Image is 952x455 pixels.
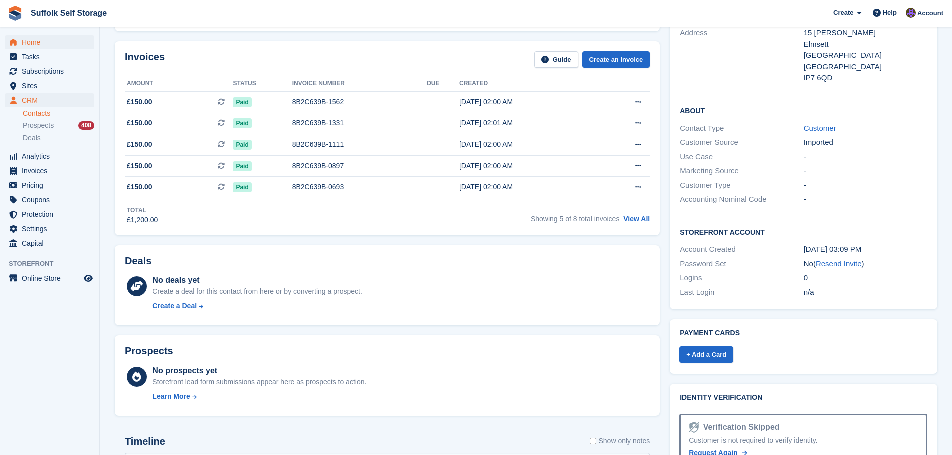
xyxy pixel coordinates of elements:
[804,151,927,163] div: -
[5,207,94,221] a: menu
[22,64,82,78] span: Subscriptions
[23,121,54,130] span: Prospects
[459,139,596,150] div: [DATE] 02:00 AM
[5,178,94,192] a: menu
[804,272,927,284] div: 0
[5,193,94,207] a: menu
[680,227,927,237] h2: Storefront Account
[680,151,803,163] div: Use Case
[906,8,916,18] img: Emma
[534,51,578,68] a: Guide
[680,287,803,298] div: Last Login
[804,124,836,132] a: Customer
[8,6,23,21] img: stora-icon-8386f47178a22dfd0bd8f6a31ec36ba5ce8667c1dd55bd0f319d3a0aa187defe.svg
[22,50,82,64] span: Tasks
[531,215,619,223] span: Showing 5 of 8 total invoices
[680,194,803,205] div: Accounting Nominal Code
[233,118,251,128] span: Paid
[82,272,94,284] a: Preview store
[5,35,94,49] a: menu
[699,421,780,433] div: Verification Skipped
[680,272,803,284] div: Logins
[459,97,596,107] div: [DATE] 02:00 AM
[689,422,699,433] img: Identity Verification Ready
[22,35,82,49] span: Home
[804,61,927,73] div: [GEOGRAPHIC_DATA]
[23,120,94,131] a: Prospects 408
[125,345,173,357] h2: Prospects
[680,180,803,191] div: Customer Type
[233,161,251,171] span: Paid
[233,76,292,92] th: Status
[127,182,152,192] span: £150.00
[804,287,927,298] div: n/a
[125,436,165,447] h2: Timeline
[22,207,82,221] span: Protection
[804,194,927,205] div: -
[292,118,427,128] div: 8B2C639B-1331
[23,133,94,143] a: Deals
[590,436,596,446] input: Show only notes
[680,137,803,148] div: Customer Source
[127,139,152,150] span: £150.00
[680,329,927,337] h2: Payment cards
[816,259,862,268] a: Resend Invite
[680,394,927,402] h2: Identity verification
[883,8,897,18] span: Help
[22,236,82,250] span: Capital
[292,97,427,107] div: 8B2C639B-1562
[22,149,82,163] span: Analytics
[127,206,158,215] div: Total
[233,97,251,107] span: Paid
[5,236,94,250] a: menu
[582,51,650,68] a: Create an Invoice
[233,182,251,192] span: Paid
[5,64,94,78] a: menu
[125,255,151,267] h2: Deals
[292,76,427,92] th: Invoice number
[127,215,158,225] div: £1,200.00
[5,164,94,178] a: menu
[813,259,864,268] span: ( )
[680,27,803,84] div: Address
[804,27,927,39] div: 15 [PERSON_NAME]
[152,301,197,311] div: Create a Deal
[804,72,927,84] div: IP7 6QD
[623,215,650,223] a: View All
[5,222,94,236] a: menu
[23,133,41,143] span: Deals
[22,178,82,192] span: Pricing
[152,365,366,377] div: No prospects yet
[125,51,165,68] h2: Invoices
[5,271,94,285] a: menu
[22,93,82,107] span: CRM
[152,377,366,387] div: Storefront lead form submissions appear here as prospects to action.
[680,244,803,255] div: Account Created
[127,97,152,107] span: £150.00
[679,346,733,363] a: + Add a Card
[804,39,927,50] div: Elmsett
[804,180,927,191] div: -
[5,149,94,163] a: menu
[22,79,82,93] span: Sites
[804,258,927,270] div: No
[590,436,650,446] label: Show only notes
[233,140,251,150] span: Paid
[680,123,803,134] div: Contact Type
[27,5,111,21] a: Suffolk Self Storage
[152,391,190,402] div: Learn More
[680,165,803,177] div: Marketing Source
[804,137,927,148] div: Imported
[833,8,853,18] span: Create
[5,50,94,64] a: menu
[459,182,596,192] div: [DATE] 02:00 AM
[292,182,427,192] div: 8B2C639B-0693
[78,121,94,130] div: 408
[5,79,94,93] a: menu
[152,274,362,286] div: No deals yet
[125,76,233,92] th: Amount
[292,139,427,150] div: 8B2C639B-1111
[459,76,596,92] th: Created
[22,193,82,207] span: Coupons
[917,8,943,18] span: Account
